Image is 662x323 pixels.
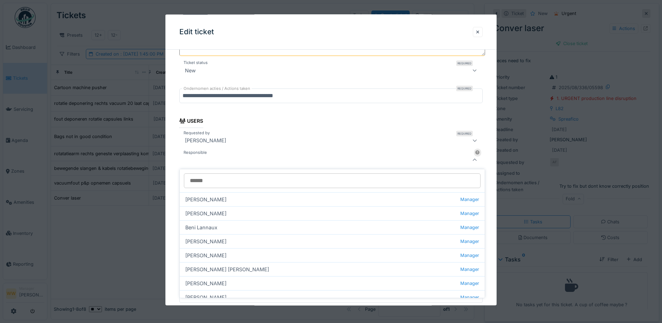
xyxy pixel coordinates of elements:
div: [PERSON_NAME] [182,136,229,144]
span: Manager [460,266,479,273]
div: [PERSON_NAME] [180,206,485,220]
label: Priority [182,305,198,311]
span: Manager [460,294,479,301]
div: Beni Lannaux [180,220,485,234]
div: [PERSON_NAME] [180,234,485,248]
div: New [182,66,199,74]
span: Manager [460,224,479,231]
div: Required [456,130,473,136]
div: Required [456,86,473,91]
label: Requested by [182,130,211,136]
h3: Edit ticket [179,28,214,36]
span: Manager [460,210,479,217]
div: Users [179,116,203,128]
span: Manager [460,280,479,287]
span: Manager [460,196,479,203]
label: Ticket status [182,60,209,66]
label: Ondernomen acties / Actions taken [182,86,252,92]
div: [PERSON_NAME] [PERSON_NAME] [180,262,485,276]
div: [PERSON_NAME] [180,192,485,206]
div: [PERSON_NAME] [180,276,485,290]
div: [PERSON_NAME] [180,290,485,304]
span: Manager [460,252,479,259]
label: Responsible [182,149,208,155]
span: Manager [460,238,479,245]
div: Required [456,60,473,66]
div: [PERSON_NAME] [180,248,485,262]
